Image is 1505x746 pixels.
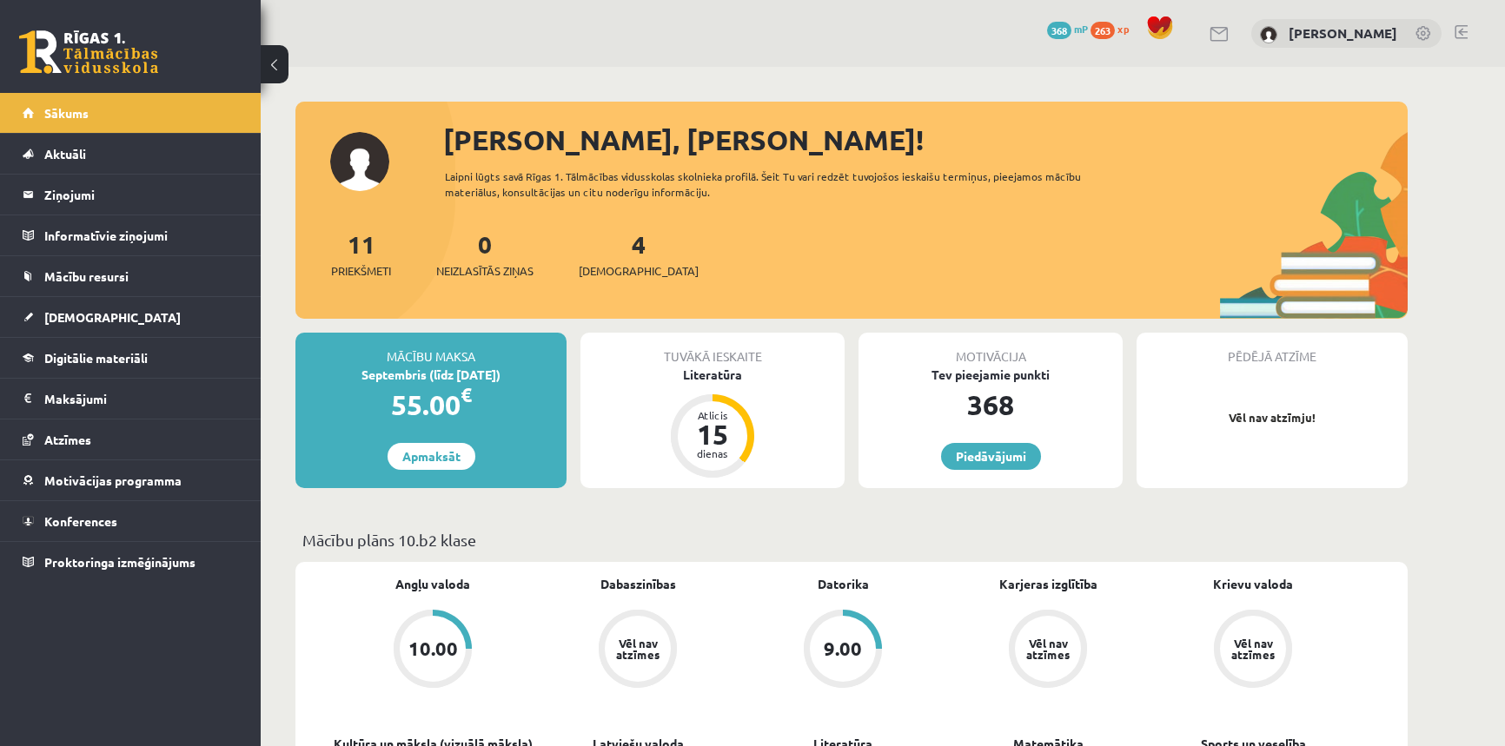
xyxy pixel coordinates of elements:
[1047,22,1071,39] span: 368
[436,262,534,280] span: Neizlasītās ziņas
[445,168,1112,200] div: Laipni lūgts savā Rīgas 1. Tālmācības vidusskolas skolnieka profilā. Šeit Tu vari redzēt tuvojošo...
[23,297,239,337] a: [DEMOGRAPHIC_DATA]
[44,472,182,488] span: Motivācijas programma
[1047,22,1088,36] a: 368 mP
[580,366,845,480] a: Literatūra Atlicis 15 dienas
[443,119,1408,161] div: [PERSON_NAME], [PERSON_NAME]!
[330,610,535,691] a: 10.00
[23,419,239,459] a: Atzīmes
[1117,22,1129,36] span: xp
[580,366,845,384] div: Literatūra
[44,432,91,447] span: Atzīmes
[395,575,470,593] a: Angļu valoda
[535,610,740,691] a: Vēl nav atzīmes
[600,575,676,593] a: Dabaszinības
[461,382,472,407] span: €
[999,575,1097,593] a: Karjeras izglītība
[23,542,239,582] a: Proktoringa izmēģinājums
[579,262,699,280] span: [DEMOGRAPHIC_DATA]
[686,420,739,448] div: 15
[44,513,117,529] span: Konferences
[295,384,567,426] div: 55.00
[23,379,239,419] a: Maksājumi
[945,610,1150,691] a: Vēl nav atzīmes
[295,333,567,366] div: Mācību maksa
[44,105,89,121] span: Sākums
[23,93,239,133] a: Sākums
[859,333,1123,366] div: Motivācija
[941,443,1041,470] a: Piedāvājumi
[23,338,239,378] a: Digitālie materiāli
[19,30,158,74] a: Rīgas 1. Tālmācības vidusskola
[331,262,391,280] span: Priekšmeti
[44,175,239,215] legend: Ziņojumi
[44,146,86,162] span: Aktuāli
[686,410,739,420] div: Atlicis
[740,610,945,691] a: 9.00
[1213,575,1293,593] a: Krievu valoda
[44,309,181,325] span: [DEMOGRAPHIC_DATA]
[44,215,239,255] legend: Informatīvie ziņojumi
[23,256,239,296] a: Mācību resursi
[44,379,239,419] legend: Maksājumi
[23,134,239,174] a: Aktuāli
[23,460,239,500] a: Motivācijas programma
[408,639,458,658] div: 10.00
[613,637,662,660] div: Vēl nav atzīmes
[580,333,845,366] div: Tuvākā ieskaite
[1091,22,1115,39] span: 263
[1024,637,1072,660] div: Vēl nav atzīmes
[824,639,862,658] div: 9.00
[1150,610,1356,691] a: Vēl nav atzīmes
[1074,22,1088,36] span: mP
[44,554,196,570] span: Proktoringa izmēģinājums
[1229,637,1277,660] div: Vēl nav atzīmes
[1260,26,1277,43] img: Ingus Riciks
[302,528,1401,551] p: Mācību plāns 10.b2 klase
[1091,22,1137,36] a: 263 xp
[686,448,739,459] div: dienas
[44,268,129,284] span: Mācību resursi
[436,228,534,280] a: 0Neizlasītās ziņas
[23,501,239,541] a: Konferences
[23,175,239,215] a: Ziņojumi
[44,350,148,366] span: Digitālie materiāli
[1289,24,1397,42] a: [PERSON_NAME]
[1137,333,1408,366] div: Pēdējā atzīme
[859,384,1123,426] div: 368
[295,366,567,384] div: Septembris (līdz [DATE])
[23,215,239,255] a: Informatīvie ziņojumi
[579,228,699,280] a: 4[DEMOGRAPHIC_DATA]
[331,228,391,280] a: 11Priekšmeti
[859,366,1123,384] div: Tev pieejamie punkti
[1145,409,1399,426] p: Vēl nav atzīmju!
[818,575,869,593] a: Datorika
[388,443,475,470] a: Apmaksāt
